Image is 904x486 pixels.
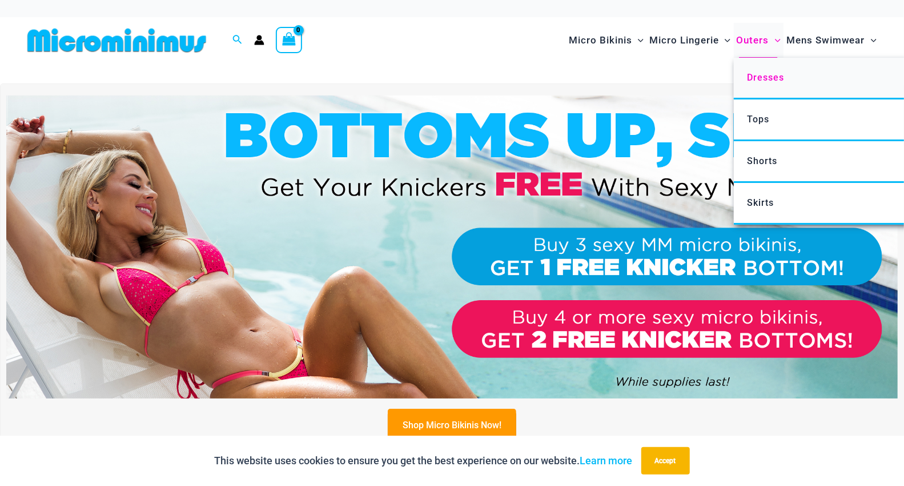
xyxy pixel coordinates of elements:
[641,447,690,475] button: Accept
[564,21,881,59] nav: Site Navigation
[734,23,784,58] a: OutersMenu ToggleMenu Toggle
[580,455,633,467] a: Learn more
[276,27,302,53] a: View Shopping Cart, empty
[865,26,877,55] span: Menu Toggle
[254,35,264,45] a: Account icon link
[719,26,730,55] span: Menu Toggle
[566,23,646,58] a: Micro BikinisMenu ToggleMenu Toggle
[646,23,733,58] a: Micro LingerieMenu ToggleMenu Toggle
[747,72,784,83] span: Dresses
[784,23,879,58] a: Mens SwimwearMenu ToggleMenu Toggle
[747,114,769,125] span: Tops
[747,156,777,166] span: Shorts
[6,95,898,399] img: Buy 3 or 4 Bikinis Get Free Knicker Promo
[747,197,774,208] span: Skirts
[786,26,865,55] span: Mens Swimwear
[23,27,211,53] img: MM SHOP LOGO FLAT
[232,33,243,47] a: Search icon link
[569,26,632,55] span: Micro Bikinis
[737,26,769,55] span: Outers
[649,26,719,55] span: Micro Lingerie
[388,409,516,441] a: Shop Micro Bikinis Now!
[632,26,644,55] span: Menu Toggle
[769,26,781,55] span: Menu Toggle
[215,452,633,469] p: This website uses cookies to ensure you get the best experience on our website.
